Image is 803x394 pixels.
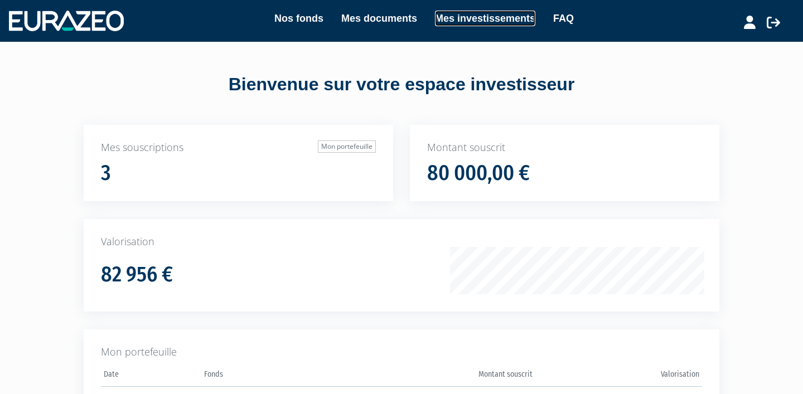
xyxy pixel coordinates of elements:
a: FAQ [553,11,574,26]
img: 1732889491-logotype_eurazeo_blanc_rvb.png [9,11,124,31]
div: Bienvenue sur votre espace investisseur [59,72,744,98]
a: Nos fonds [274,11,323,26]
a: Mon portefeuille [318,140,376,153]
h1: 82 956 € [101,263,173,286]
p: Montant souscrit [427,140,702,155]
th: Fonds [201,366,368,387]
p: Mes souscriptions [101,140,376,155]
h1: 3 [101,162,111,185]
th: Montant souscrit [368,366,535,387]
h1: 80 000,00 € [427,162,530,185]
a: Mes investissements [435,11,535,26]
p: Valorisation [101,235,702,249]
th: Valorisation [535,366,702,387]
p: Mon portefeuille [101,345,702,359]
a: Mes documents [341,11,417,26]
th: Date [101,366,201,387]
